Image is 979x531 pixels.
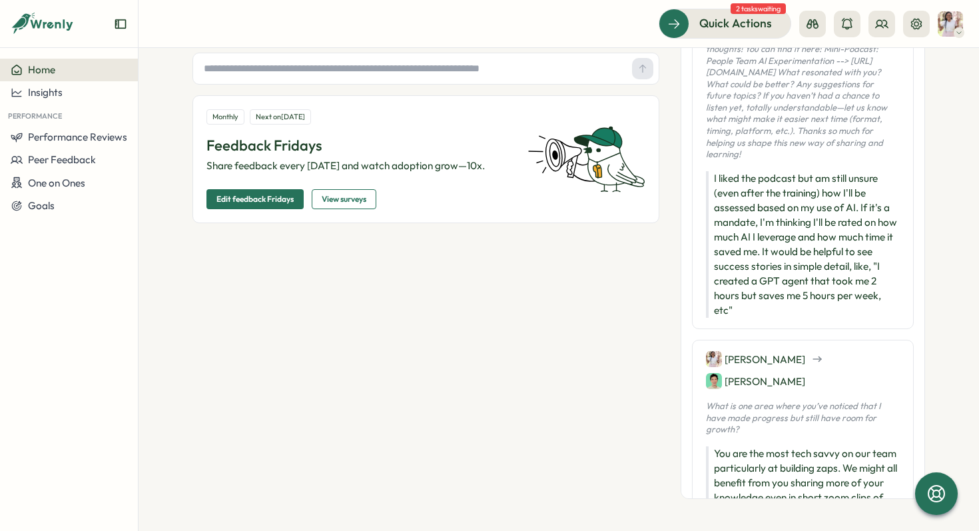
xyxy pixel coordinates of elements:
span: Edit feedback Fridays [216,190,294,209]
span: Home [28,63,55,76]
p: I liked the podcast but am still unsure (even after the training) how I'll be assessed based on m... [706,171,900,318]
span: One on Ones [28,177,85,189]
p: You are the most tech savvy on our team particularly at building zaps. We might all benefit from ... [706,446,900,520]
p: If you've had a chance to check out the mini-podcast we shared as a follow-up to our Radical Cand... [706,8,900,161]
span: Quick Actions [699,15,772,32]
span: Performance Reviews [28,131,127,143]
img: Alicia Agnew [938,11,963,37]
p: Share feedback every [DATE] and watch adoption grow—10x. [206,159,511,173]
button: Edit feedback Fridays [206,189,304,209]
div: Next on [DATE] [250,109,311,125]
div: [PERSON_NAME] [706,373,805,390]
div: Monthly [206,109,244,125]
div: [PERSON_NAME] [706,351,805,368]
button: Quick Actions [659,9,791,38]
p: Feedback Fridays [206,135,511,156]
span: Insights [28,86,63,99]
button: Expand sidebar [114,17,127,31]
button: View surveys [312,189,376,209]
img: Matthew Faden [706,373,722,389]
img: Alicia Agnew [706,351,722,367]
span: 2 tasks waiting [731,3,786,14]
span: View surveys [322,190,366,209]
span: Peer Feedback [28,153,96,166]
p: What is one area where you’ve noticed that I have made progress but still have room for growth? [706,400,900,436]
span: Goals [28,199,55,212]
